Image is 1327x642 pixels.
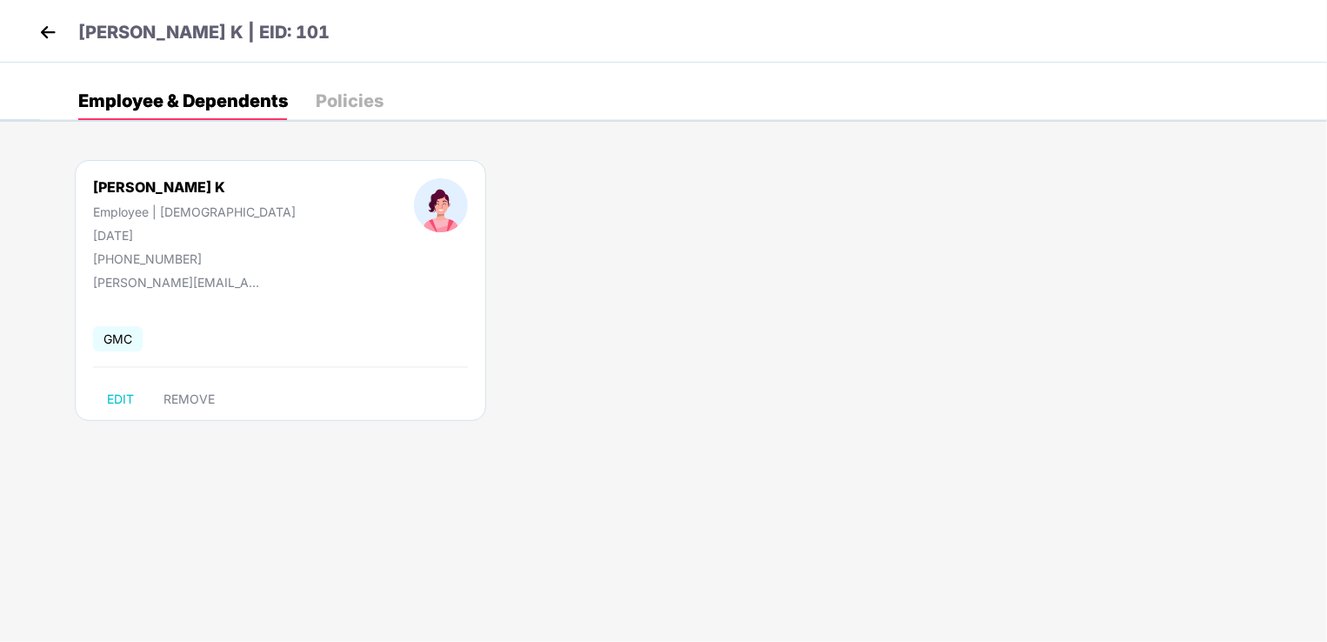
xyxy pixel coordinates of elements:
div: [DATE] [93,228,296,243]
span: REMOVE [163,392,215,406]
button: EDIT [93,385,148,413]
p: [PERSON_NAME] K | EID: 101 [78,19,330,46]
div: Policies [316,92,383,110]
div: [PERSON_NAME] K [93,178,296,196]
div: [PHONE_NUMBER] [93,251,296,266]
span: GMC [93,326,143,351]
img: profileImage [414,178,468,232]
div: [PERSON_NAME][EMAIL_ADDRESS][DOMAIN_NAME] [93,275,267,290]
button: REMOVE [150,385,229,413]
div: Employee | [DEMOGRAPHIC_DATA] [93,204,296,219]
span: EDIT [107,392,134,406]
div: Employee & Dependents [78,92,288,110]
img: back [35,19,61,45]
